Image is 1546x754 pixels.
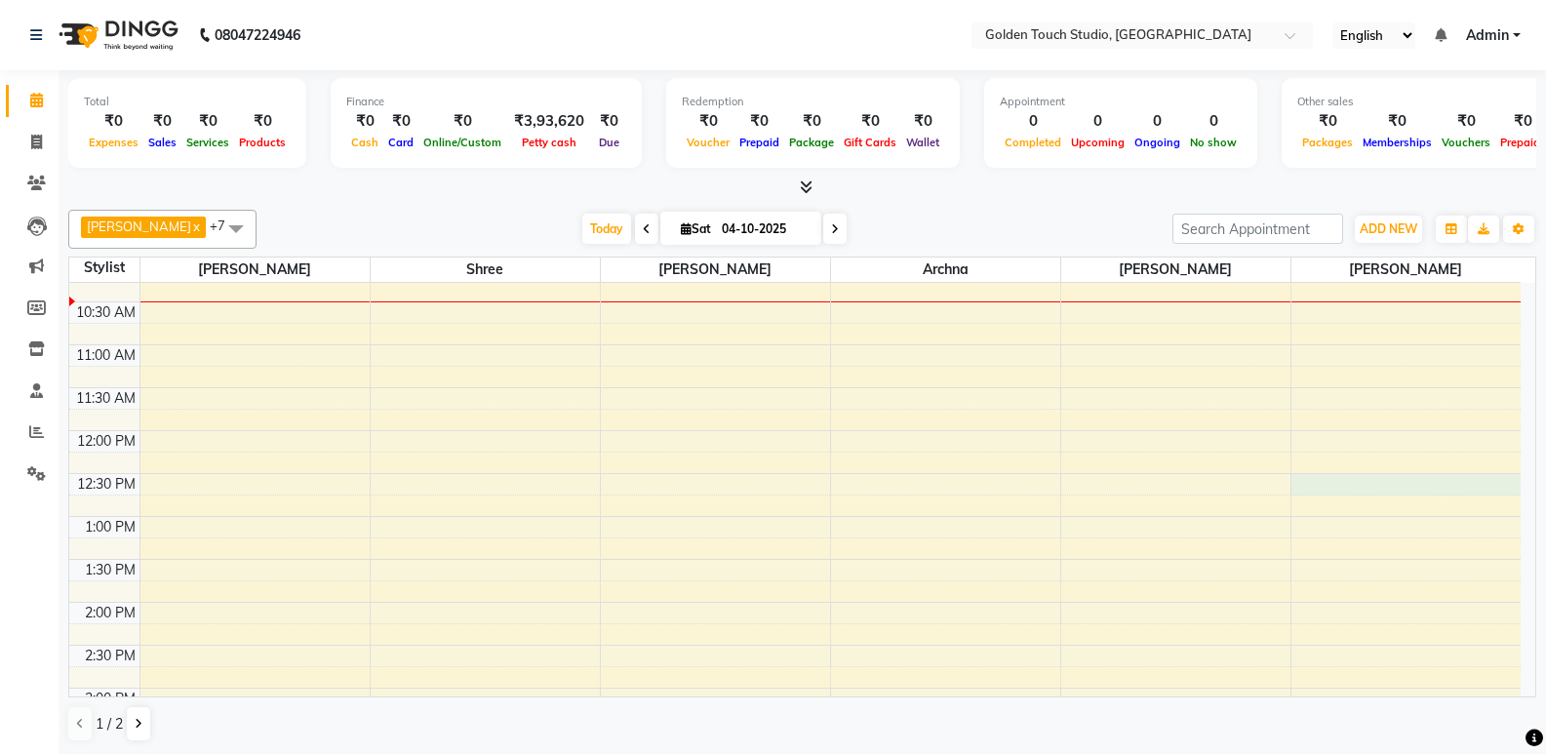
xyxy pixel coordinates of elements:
[594,136,624,149] span: Due
[582,214,631,244] span: Today
[346,136,383,149] span: Cash
[682,136,734,149] span: Voucher
[346,94,626,110] div: Finance
[517,136,581,149] span: Petty cash
[839,110,901,133] div: ₹0
[81,689,139,709] div: 3:00 PM
[1437,136,1495,149] span: Vouchers
[72,302,139,323] div: 10:30 AM
[418,110,506,133] div: ₹0
[1066,110,1130,133] div: 0
[1355,216,1422,243] button: ADD NEW
[506,110,592,133] div: ₹3,93,620
[87,218,191,234] span: [PERSON_NAME]
[84,110,143,133] div: ₹0
[84,94,291,110] div: Total
[784,110,839,133] div: ₹0
[96,714,123,734] span: 1 / 2
[1066,136,1130,149] span: Upcoming
[371,258,600,282] span: Shree
[383,136,418,149] span: Card
[140,258,370,282] span: [PERSON_NAME]
[682,94,944,110] div: Redemption
[1185,110,1242,133] div: 0
[1297,136,1358,149] span: Packages
[682,110,734,133] div: ₹0
[234,136,291,149] span: Products
[1291,258,1522,282] span: [PERSON_NAME]
[84,136,143,149] span: Expenses
[784,136,839,149] span: Package
[592,110,626,133] div: ₹0
[1297,110,1358,133] div: ₹0
[831,258,1060,282] span: Archna
[81,517,139,537] div: 1:00 PM
[1358,136,1437,149] span: Memberships
[73,474,139,495] div: 12:30 PM
[346,110,383,133] div: ₹0
[81,603,139,623] div: 2:00 PM
[716,215,813,244] input: 2025-10-04
[215,8,300,62] b: 08047224946
[72,388,139,409] div: 11:30 AM
[143,110,181,133] div: ₹0
[181,136,234,149] span: Services
[839,136,901,149] span: Gift Cards
[1061,258,1290,282] span: [PERSON_NAME]
[1172,214,1343,244] input: Search Appointment
[901,110,944,133] div: ₹0
[1000,94,1242,110] div: Appointment
[1360,221,1417,236] span: ADD NEW
[73,431,139,452] div: 12:00 PM
[676,221,716,236] span: Sat
[601,258,830,282] span: [PERSON_NAME]
[383,110,418,133] div: ₹0
[69,258,139,278] div: Stylist
[81,560,139,580] div: 1:30 PM
[1130,136,1185,149] span: Ongoing
[1185,136,1242,149] span: No show
[191,218,200,234] a: x
[72,345,139,366] div: 11:00 AM
[1437,110,1495,133] div: ₹0
[50,8,183,62] img: logo
[210,218,240,233] span: +7
[1466,25,1509,46] span: Admin
[181,110,234,133] div: ₹0
[418,136,506,149] span: Online/Custom
[234,110,291,133] div: ₹0
[1000,136,1066,149] span: Completed
[143,136,181,149] span: Sales
[1130,110,1185,133] div: 0
[1000,110,1066,133] div: 0
[734,110,784,133] div: ₹0
[734,136,784,149] span: Prepaid
[81,646,139,666] div: 2:30 PM
[901,136,944,149] span: Wallet
[1358,110,1437,133] div: ₹0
